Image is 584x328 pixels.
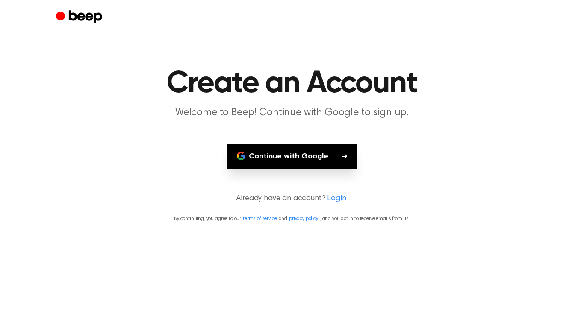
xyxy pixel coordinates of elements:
[73,68,511,99] h1: Create an Account
[128,106,456,120] p: Welcome to Beep! Continue with Google to sign up.
[56,9,104,26] a: Beep
[10,215,574,223] p: By continuing, you agree to our and , and you opt in to receive emails from us.
[327,193,346,205] a: Login
[289,216,318,221] a: privacy policy
[227,144,357,169] button: Continue with Google
[10,193,574,205] p: Already have an account?
[243,216,277,221] a: terms of service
